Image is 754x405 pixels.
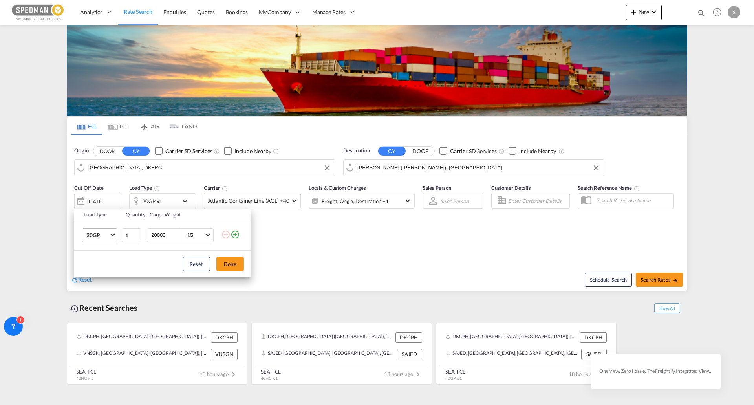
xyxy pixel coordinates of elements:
[86,231,109,239] span: 20GP
[122,228,141,242] input: Qty
[82,228,117,242] md-select: Choose: 20GP
[186,232,193,238] div: KG
[183,257,210,271] button: Reset
[121,209,145,220] th: Quantity
[74,209,121,220] th: Load Type
[150,211,216,218] div: Cargo Weight
[231,230,240,239] md-icon: icon-plus-circle-outline
[150,229,182,242] input: Enter Weight
[221,230,231,239] md-icon: icon-minus-circle-outline
[216,257,244,271] button: Done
